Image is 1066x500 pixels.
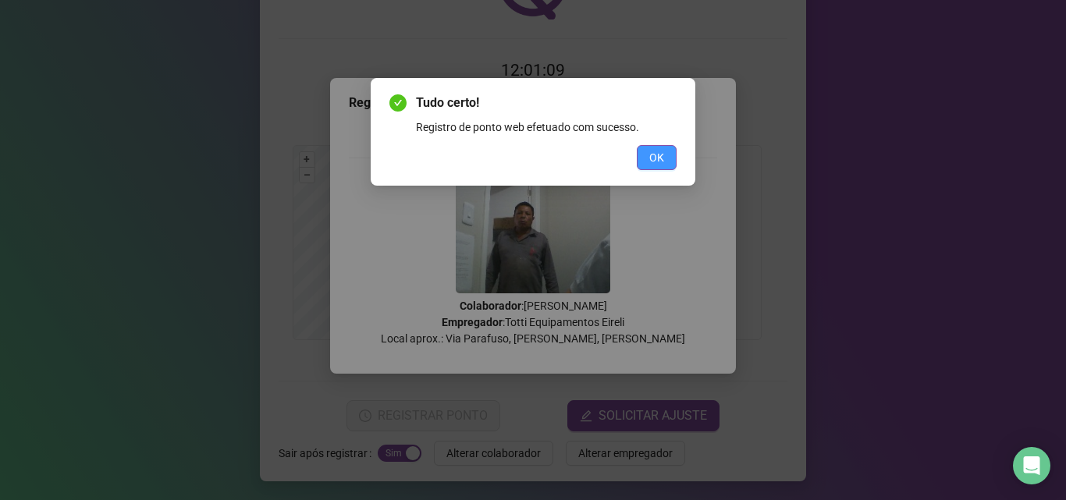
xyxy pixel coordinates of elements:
[1013,447,1050,484] div: Open Intercom Messenger
[416,119,677,136] div: Registro de ponto web efetuado com sucesso.
[389,94,407,112] span: check-circle
[416,94,677,112] span: Tudo certo!
[649,149,664,166] span: OK
[637,145,677,170] button: OK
